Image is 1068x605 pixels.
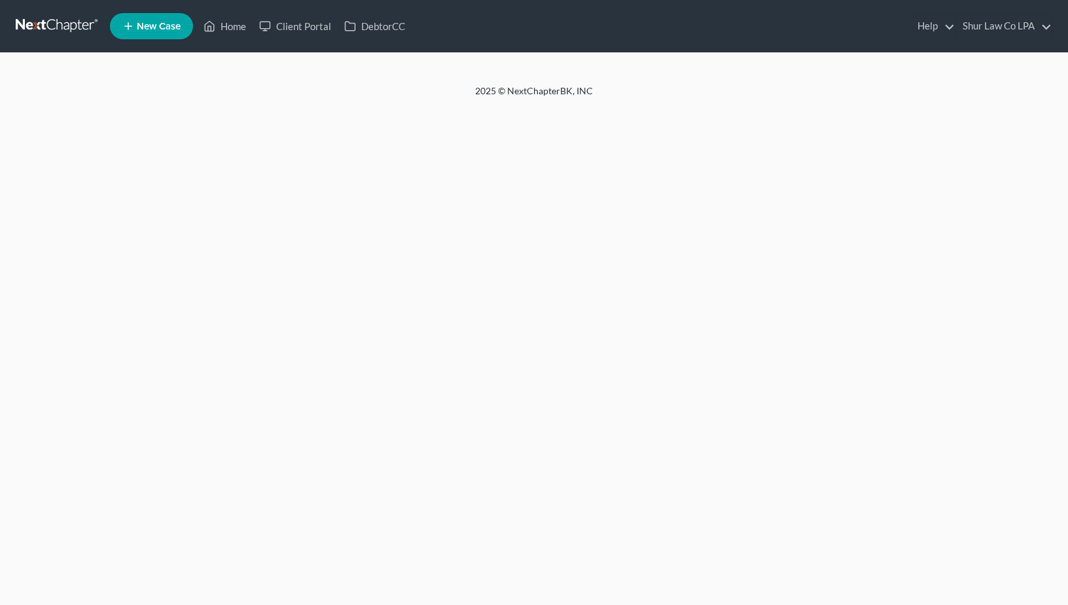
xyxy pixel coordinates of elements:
a: Help [911,14,955,38]
a: Shur Law Co LPA [956,14,1052,38]
a: DebtorCC [338,14,412,38]
div: 2025 © NextChapterBK, INC [161,84,907,108]
a: Client Portal [253,14,338,38]
a: Home [197,14,253,38]
new-legal-case-button: New Case [110,13,193,39]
